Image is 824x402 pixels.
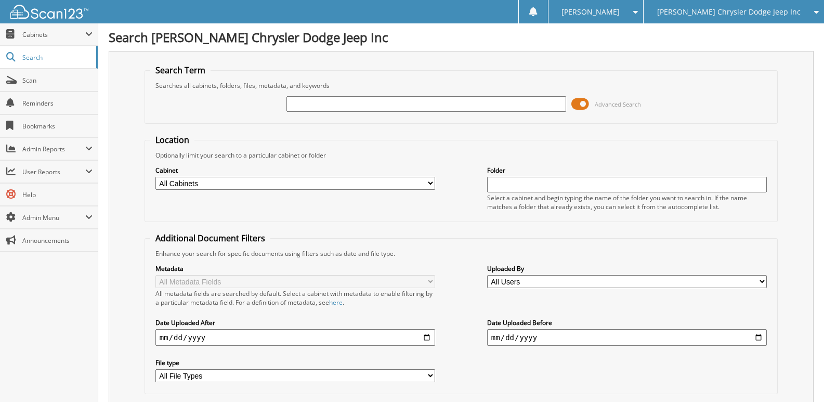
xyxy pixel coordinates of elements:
[487,318,767,327] label: Date Uploaded Before
[22,76,93,85] span: Scan
[657,9,801,15] span: [PERSON_NAME] Chrysler Dodge Jeep Inc
[561,9,620,15] span: [PERSON_NAME]
[22,122,93,131] span: Bookmarks
[22,53,91,62] span: Search
[150,64,211,76] legend: Search Term
[487,193,767,211] div: Select a cabinet and begin typing the name of the folder you want to search in. If the name match...
[22,30,85,39] span: Cabinets
[22,190,93,199] span: Help
[487,329,767,346] input: end
[150,81,772,90] div: Searches all cabinets, folders, files, metadata, and keywords
[22,99,93,108] span: Reminders
[329,298,343,307] a: here
[10,5,88,19] img: scan123-logo-white.svg
[150,232,270,244] legend: Additional Document Filters
[155,166,435,175] label: Cabinet
[109,29,814,46] h1: Search [PERSON_NAME] Chrysler Dodge Jeep Inc
[155,358,435,367] label: File type
[155,264,435,273] label: Metadata
[150,151,772,160] div: Optionally limit your search to a particular cabinet or folder
[155,318,435,327] label: Date Uploaded After
[22,236,93,245] span: Announcements
[22,213,85,222] span: Admin Menu
[155,329,435,346] input: start
[595,100,641,108] span: Advanced Search
[155,289,435,307] div: All metadata fields are searched by default. Select a cabinet with metadata to enable filtering b...
[150,249,772,258] div: Enhance your search for specific documents using filters such as date and file type.
[150,134,194,146] legend: Location
[487,264,767,273] label: Uploaded By
[487,166,767,175] label: Folder
[22,167,85,176] span: User Reports
[22,145,85,153] span: Admin Reports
